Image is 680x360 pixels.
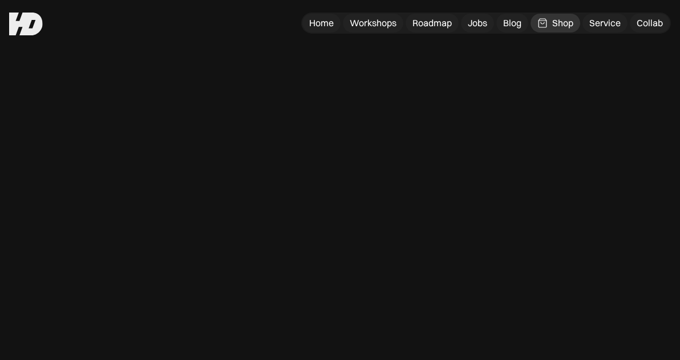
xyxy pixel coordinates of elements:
[589,17,621,29] div: Service
[350,17,396,29] div: Workshops
[309,17,334,29] div: Home
[552,17,573,29] div: Shop
[582,14,628,32] a: Service
[468,17,487,29] div: Jobs
[496,14,528,32] a: Blog
[531,14,580,32] a: Shop
[302,14,341,32] a: Home
[637,17,663,29] div: Collab
[630,14,670,32] a: Collab
[412,17,452,29] div: Roadmap
[406,14,459,32] a: Roadmap
[503,17,521,29] div: Blog
[461,14,494,32] a: Jobs
[343,14,403,32] a: Workshops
